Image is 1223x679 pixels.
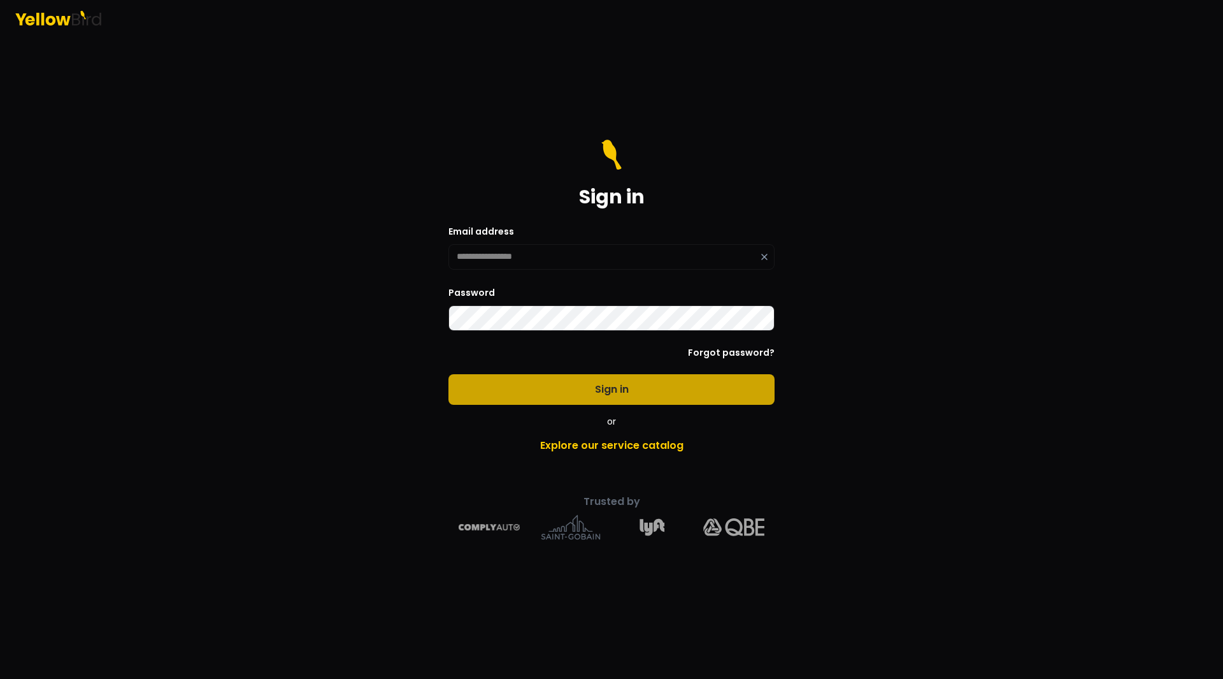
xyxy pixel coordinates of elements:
[387,494,836,509] p: Trusted by
[607,415,616,428] span: or
[448,286,495,299] label: Password
[448,374,775,405] button: Sign in
[387,433,836,458] a: Explore our service catalog
[448,225,514,238] label: Email address
[579,186,645,208] h1: Sign in
[688,346,775,359] a: Forgot password?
